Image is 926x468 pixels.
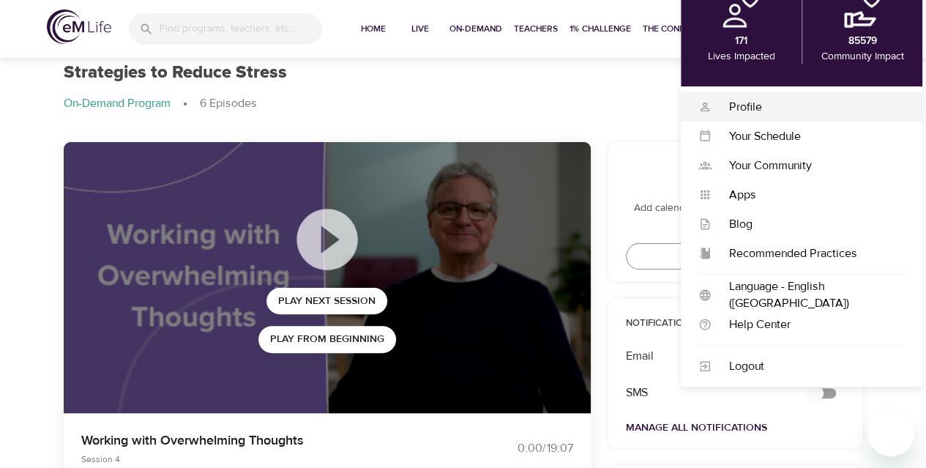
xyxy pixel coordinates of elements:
[403,21,438,37] span: Live
[712,358,905,375] div: Logout
[712,99,905,116] div: Profile
[712,245,905,262] div: Recommended Practices
[643,21,716,37] span: The Connection
[64,95,171,112] p: On-Demand Program
[712,278,905,312] div: Language - English ([GEOGRAPHIC_DATA])
[712,128,905,145] div: Your Schedule
[463,440,573,457] div: 0:00 / 19:07
[712,157,905,174] div: Your Community
[356,21,391,37] span: Home
[266,288,387,315] button: Play Next Session
[64,62,287,83] h1: Strategies to Reduce Stress
[735,34,747,49] p: 171
[258,326,396,353] button: Play from beginning
[707,49,774,64] p: Lives Impacted
[626,316,845,331] p: Notifications
[626,201,845,231] p: Add calendar reminders so you never miss a session.
[626,421,767,434] a: Manage All Notifications
[617,376,794,410] div: SMS
[47,10,111,44] img: logo
[712,187,905,204] div: Apps
[821,49,903,64] p: Community Impact
[626,243,845,270] button: Add to Calendar
[867,409,914,456] iframe: Button to launch messaging window
[848,34,876,49] p: 85579
[712,316,905,333] div: Help Center
[514,21,558,37] span: Teachers
[570,21,631,37] span: 1% Challenge
[81,453,446,466] p: Session 4
[200,95,257,112] p: 6 Episodes
[617,339,794,374] div: Email
[278,292,376,311] span: Play Next Session
[64,95,863,113] nav: breadcrumb
[270,330,384,349] span: Play from beginning
[449,21,502,37] span: On-Demand
[160,13,322,45] input: Find programs, teachers, etc...
[81,431,446,450] p: Working with Overwhelming Thoughts
[712,216,905,233] div: Blog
